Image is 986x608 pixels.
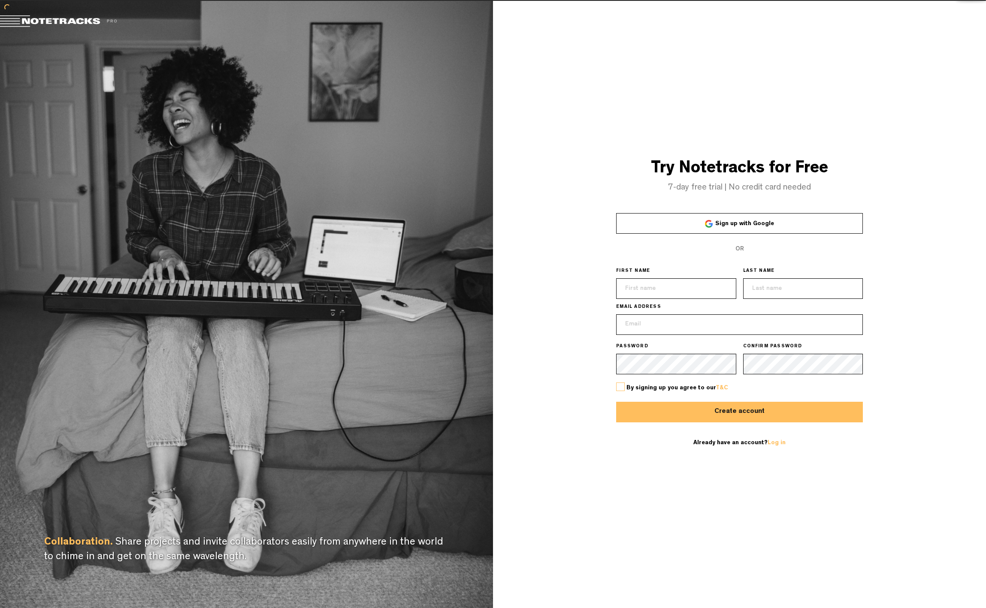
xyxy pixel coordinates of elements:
[616,268,650,275] span: FIRST NAME
[616,343,648,350] span: PASSWORD
[493,183,986,193] h4: 7-day free trial | No credit card needed
[743,343,802,350] span: CONFIRM PASSWORD
[493,160,986,179] h3: Try Notetracks for Free
[735,246,744,252] span: OR
[44,538,443,563] span: Share projects and invite collaborators easily from anywhere in the world to chime in and get on ...
[616,314,863,335] input: Email
[693,440,786,446] span: Already have an account?
[716,385,728,391] a: T&C
[616,278,736,299] input: First name
[626,385,728,391] span: By signing up you agree to our
[715,221,774,227] span: Sign up with Google
[44,538,113,548] span: Collaboration.
[768,440,786,446] a: Log in
[743,278,863,299] input: Last name
[743,268,775,275] span: LAST NAME
[616,402,863,422] button: Create account
[616,304,661,311] span: EMAIL ADDRESS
